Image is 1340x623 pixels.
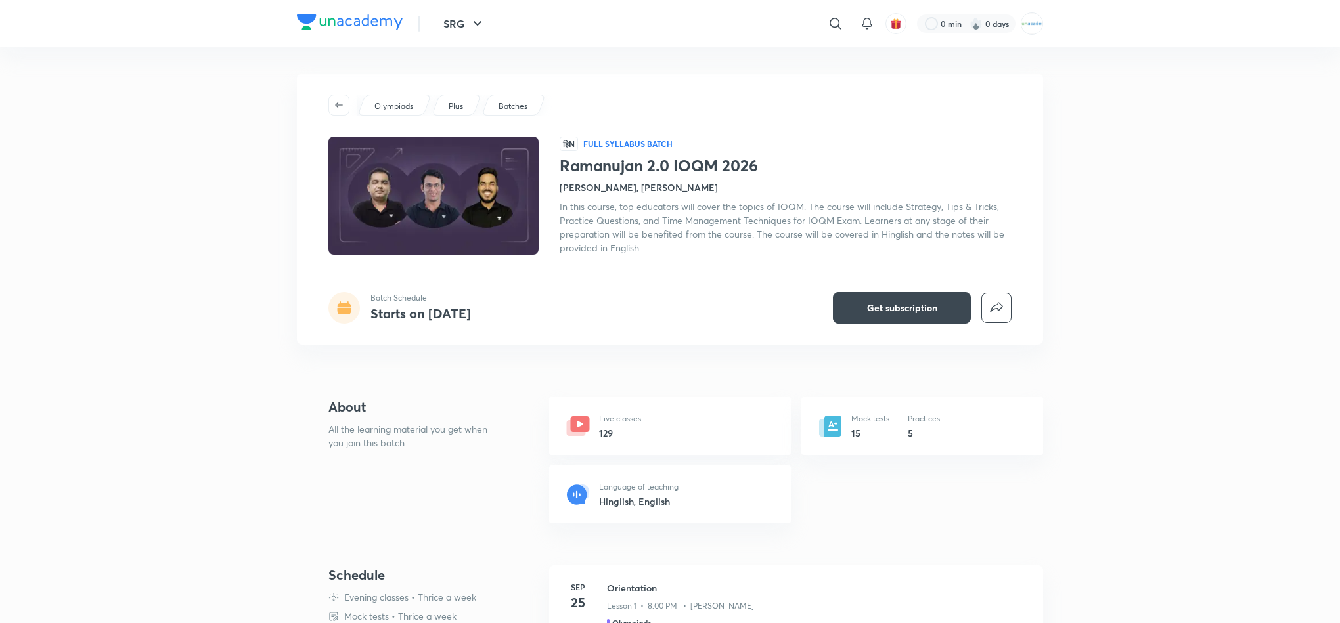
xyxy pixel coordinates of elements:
p: All the learning material you get when you join this batch [328,422,498,450]
img: MOHAMMED SHOAIB [1021,12,1043,35]
span: Get subscription [867,301,937,314]
img: avatar [890,18,902,30]
p: Batches [499,100,527,112]
p: Practices [908,413,940,425]
p: Plus [449,100,463,112]
h4: Schedule [328,565,539,585]
p: Evening classes • Thrice a week [344,590,476,604]
span: In this course, top educators will cover the topics of IOQM. The course will include Strategy, Ti... [560,200,1004,254]
h6: 5 [908,426,940,440]
img: streak [970,17,983,30]
h4: Starts on [DATE] [370,305,471,322]
p: Lesson 1 • 8:00 PM • [PERSON_NAME] [607,600,754,612]
h6: 15 [851,426,889,440]
h4: About [328,397,507,417]
h4: 25 [565,593,591,612]
img: Thumbnail [326,135,541,256]
img: Company Logo [297,14,403,30]
span: हिN [560,137,578,151]
p: Full Syllabus Batch [583,139,673,149]
p: Olympiads [374,100,413,112]
a: Olympiads [372,100,416,112]
button: Get subscription [833,292,971,324]
h6: 129 [599,426,641,440]
button: avatar [885,13,906,34]
h1: Ramanujan 2.0 IOQM 2026 [560,156,1012,175]
p: Language of teaching [599,481,679,493]
p: Live classes [599,413,641,425]
h4: [PERSON_NAME], [PERSON_NAME] [560,181,718,194]
p: Mock tests • Thrice a week [344,609,457,623]
a: Plus [447,100,466,112]
h6: Sep [565,581,591,593]
h6: Hinglish, English [599,494,679,508]
h3: Orientation [607,581,1027,595]
p: Mock tests [851,413,889,425]
a: Company Logo [297,14,403,33]
p: Batch Schedule [370,292,471,304]
button: SRG [435,11,493,37]
a: Batches [497,100,530,112]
